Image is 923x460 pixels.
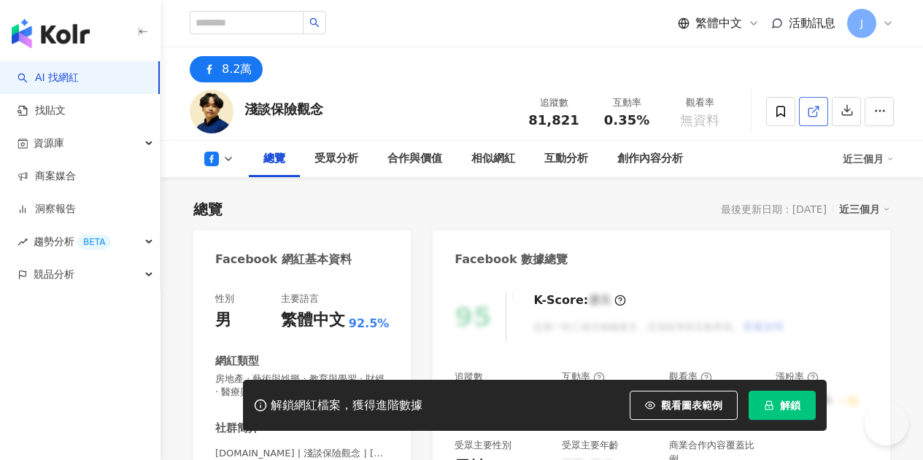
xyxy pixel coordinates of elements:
div: 繁體中文 [281,309,345,332]
span: 競品分析 [34,258,74,291]
div: 受眾分析 [314,150,358,168]
span: lock [764,400,774,410]
div: 觀看率 [669,370,712,383]
span: rise [18,237,28,247]
div: 受眾主要性別 [455,439,511,452]
div: 相似網紅 [471,150,515,168]
div: 追蹤數 [455,370,483,383]
span: [DOMAIN_NAME] | 淺談保險觀念 | [DOMAIN_NAME] [215,447,389,460]
span: 房地產 · 藝術與娛樂 · 教育與學習 · 財經 · 醫療與健康 [215,373,389,399]
span: 0.35% [604,113,649,128]
a: 找貼文 [18,104,66,118]
div: K-Score : [533,292,626,308]
div: 創作內容分析 [617,150,683,168]
img: KOL Avatar [190,90,233,133]
div: 網紅類型 [215,354,259,369]
a: searchAI 找網紅 [18,71,79,85]
div: 近三個月 [843,147,894,171]
div: 性別 [215,292,234,305]
span: 觀看圖表範例 [661,399,722,411]
div: 近三個月 [839,200,890,219]
div: 總覽 [193,199,223,219]
div: 解鎖網紅檔案，獲得進階數據 [271,398,422,413]
a: 商案媒合 [18,169,76,184]
div: 觀看率 [672,95,727,110]
button: 8.2萬 [190,56,263,82]
span: 81,821 [528,112,579,128]
div: 最後更新日期：[DATE] [721,203,827,215]
div: 男 [215,309,231,332]
a: 洞察報告 [18,202,76,217]
span: J [860,15,863,31]
div: 受眾主要年齡 [562,439,619,452]
div: 互動分析 [544,150,588,168]
span: search [309,17,320,28]
button: 解鎖 [749,391,816,420]
span: 繁體中文 [695,15,742,31]
div: 總覽 [263,150,285,168]
div: 互動率 [562,370,605,383]
span: 趨勢分析 [34,225,111,258]
span: 活動訊息 [789,16,835,30]
div: 漲粉率 [776,370,819,383]
button: 觀看圖表範例 [630,391,738,420]
span: 資源庫 [34,127,64,160]
div: Facebook 數據總覽 [455,252,568,268]
span: 92.5% [349,316,390,332]
div: 主要語言 [281,292,319,305]
div: Facebook 網紅基本資料 [215,252,352,268]
div: 追蹤數 [526,95,582,110]
span: 無資料 [680,113,719,128]
div: 8.2萬 [222,59,252,79]
div: 淺談保險觀念 [244,100,323,118]
div: BETA [77,235,111,249]
img: logo [12,19,90,48]
div: 互動率 [599,95,654,110]
div: 合作與價值 [387,150,442,168]
span: 解鎖 [780,399,800,411]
